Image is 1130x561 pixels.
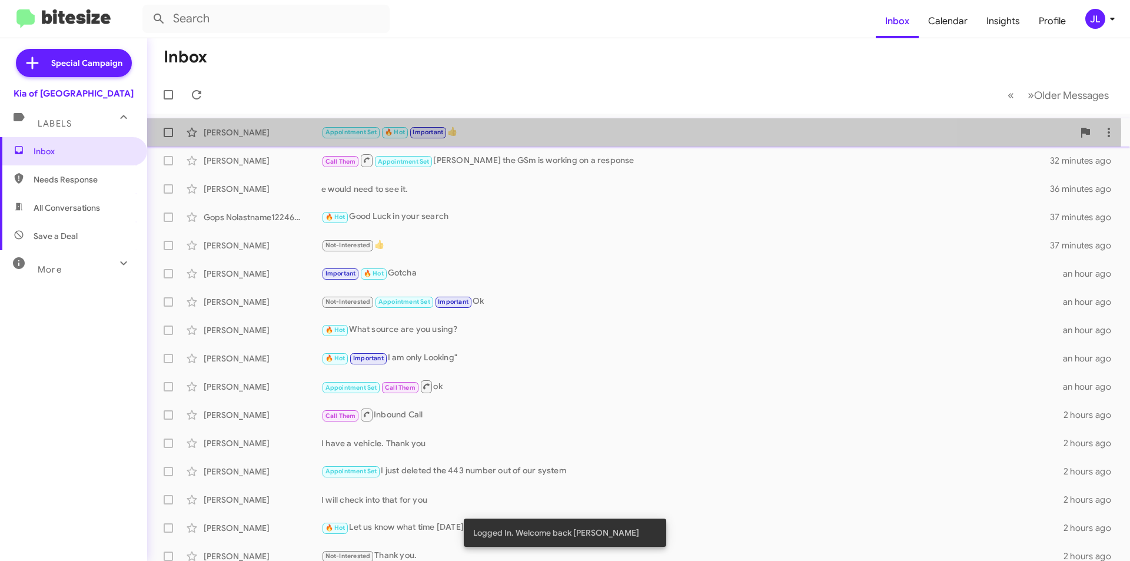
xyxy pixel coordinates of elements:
div: 32 minutes ago [1050,155,1121,167]
span: Labels [38,118,72,129]
div: Good Luck in your search [321,210,1050,224]
div: 2 hours ago [1063,466,1121,477]
div: 36 minutes ago [1050,183,1121,195]
span: « [1008,88,1014,102]
div: I will check into that for you [321,494,1063,506]
div: 2 hours ago [1063,494,1121,506]
div: an hour ago [1063,296,1121,308]
div: Kia of [GEOGRAPHIC_DATA] [14,88,134,99]
button: Previous [1001,83,1021,107]
div: [PERSON_NAME] [204,494,321,506]
div: [PERSON_NAME] [204,155,321,167]
a: Inbox [876,4,919,38]
div: [PERSON_NAME] [204,466,321,477]
div: 2 hours ago [1063,409,1121,421]
span: All Conversations [34,202,100,214]
div: [PERSON_NAME] [204,437,321,449]
div: Let us know what time [DATE] works for you [321,521,1063,535]
span: Not-Interested [325,241,371,249]
div: 37 minutes ago [1050,240,1121,251]
span: More [38,264,62,275]
span: Needs Response [34,174,134,185]
div: JL [1085,9,1105,29]
button: Next [1021,83,1116,107]
span: Appointment Set [378,158,430,165]
div: [PERSON_NAME] [204,409,321,421]
span: Call Them [325,158,356,165]
div: 2 hours ago [1063,522,1121,534]
div: ok [321,379,1063,394]
button: JL [1075,9,1117,29]
span: Inbox [34,145,134,157]
div: an hour ago [1063,381,1121,393]
div: I just deleted the 443 number out of our system [321,464,1063,478]
span: Not-Interested [325,298,371,306]
span: Logged In. Welcome back [PERSON_NAME] [473,527,639,539]
span: Special Campaign [51,57,122,69]
a: Insights [977,4,1029,38]
h1: Inbox [164,48,207,67]
span: Appointment Set [325,384,377,391]
span: 🔥 Hot [325,354,345,362]
div: 👍 [321,238,1050,252]
span: Important [325,270,356,277]
div: [PERSON_NAME] [204,127,321,138]
div: Ok [321,295,1063,308]
span: 🔥 Hot [325,213,345,221]
span: Call Them [385,384,416,391]
div: [PERSON_NAME] [204,381,321,393]
div: Inbound Call [321,407,1063,422]
div: [PERSON_NAME] [204,183,321,195]
div: [PERSON_NAME] [204,353,321,364]
span: 🔥 Hot [325,326,345,334]
div: 👍 [321,125,1073,139]
span: 🔥 Hot [325,524,345,532]
nav: Page navigation example [1001,83,1116,107]
div: I have a vehicle. Thank you [321,437,1063,449]
span: 🔥 Hot [364,270,384,277]
div: e would need to see it. [321,183,1050,195]
span: Appointment Set [325,128,377,136]
a: Profile [1029,4,1075,38]
div: [PERSON_NAME] the GSm is working on a response [321,153,1050,168]
div: an hour ago [1063,324,1121,336]
div: I am only Looking" [321,351,1063,365]
a: Special Campaign [16,49,132,77]
span: Important [438,298,468,306]
div: [PERSON_NAME] [204,296,321,308]
div: [PERSON_NAME] [204,324,321,336]
span: Appointment Set [325,467,377,475]
div: an hour ago [1063,268,1121,280]
span: Important [413,128,443,136]
div: an hour ago [1063,353,1121,364]
span: Older Messages [1034,89,1109,102]
span: Appointment Set [378,298,430,306]
div: 37 minutes ago [1050,211,1121,223]
span: Call Them [325,412,356,420]
div: Gotcha [321,267,1063,280]
div: What source are you using? [321,323,1063,337]
a: Calendar [919,4,977,38]
div: Gops Nolastname122468786 [204,211,321,223]
span: Important [353,354,384,362]
span: Save a Deal [34,230,78,242]
div: [PERSON_NAME] [204,268,321,280]
input: Search [142,5,390,33]
div: 2 hours ago [1063,437,1121,449]
div: [PERSON_NAME] [204,522,321,534]
span: Not-Interested [325,552,371,560]
span: » [1028,88,1034,102]
span: 🔥 Hot [385,128,405,136]
div: [PERSON_NAME] [204,240,321,251]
